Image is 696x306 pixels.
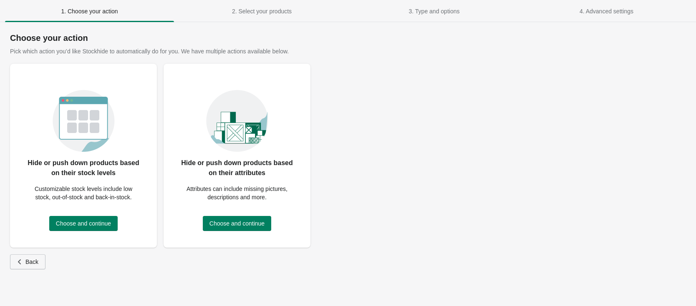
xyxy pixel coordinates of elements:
[53,80,115,152] img: oz8X1bshQIS0xf8BoWVbRJtq3d8AAAAASUVORK5CYII=
[180,158,294,178] p: Hide or push down products based on their attributes
[27,185,140,201] p: Customizable stock levels include low stock, out-of-stock and back-in-stock.
[10,48,289,55] span: Pick which action you’d like Stockhide to automatically do for you. We have multiple actions avai...
[209,220,265,227] span: Choose and continue
[49,216,118,231] button: Choose and continue
[180,185,294,201] p: Attributes can include missing pictures, descriptions and more.
[232,8,292,15] span: 2. Select your products
[206,80,268,152] img: attributes_card_image-afb7489f.png
[25,258,38,265] span: Back
[580,8,633,15] span: 4. Advanced settings
[27,158,140,178] p: Hide or push down products based on their stock levels
[56,220,111,227] span: Choose and continue
[10,254,45,269] button: Back
[10,33,686,43] h1: Choose your action
[61,8,118,15] span: 1. Choose your action
[409,8,460,15] span: 3. Type and options
[203,216,271,231] button: Choose and continue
